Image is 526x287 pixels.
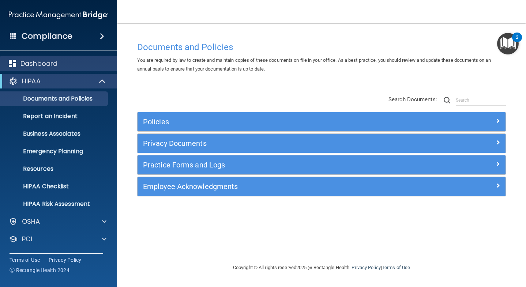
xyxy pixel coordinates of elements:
p: HIPAA Checklist [5,183,105,190]
a: Privacy Policy [49,256,82,264]
span: Ⓒ Rectangle Health 2024 [10,267,69,274]
a: Practice Forms and Logs [143,159,500,171]
p: PCI [22,235,32,243]
button: Open Resource Center, 2 new notifications [497,33,519,54]
p: HIPAA [22,77,41,86]
h5: Practice Forms and Logs [143,161,408,169]
h5: Privacy Documents [143,139,408,147]
p: OfficeSafe University [22,252,91,261]
div: 2 [516,37,518,47]
div: Copyright © All rights reserved 2025 @ Rectangle Health | | [188,256,455,279]
p: Dashboard [20,59,57,68]
span: Search Documents: [388,96,437,103]
span: You are required by law to create and maintain copies of these documents on file in your office. ... [137,57,491,72]
img: ic-search.3b580494.png [444,97,450,103]
h5: Employee Acknowledgments [143,182,408,190]
p: HIPAA Risk Assessment [5,200,105,208]
img: PMB logo [9,8,108,22]
a: Employee Acknowledgments [143,181,500,192]
a: Terms of Use [382,265,410,270]
a: PCI [9,235,106,243]
h4: Documents and Policies [137,42,506,52]
a: OfficeSafe University [9,252,106,261]
h4: Compliance [22,31,72,41]
h5: Policies [143,118,408,126]
a: Terms of Use [10,256,40,264]
a: Policies [143,116,500,128]
a: Privacy Documents [143,137,500,149]
p: OSHA [22,217,40,226]
p: Business Associates [5,130,105,137]
a: Dashboard [9,59,106,68]
a: HIPAA [9,77,106,86]
p: Documents and Policies [5,95,105,102]
p: Emergency Planning [5,148,105,155]
p: Resources [5,165,105,173]
a: Privacy Policy [352,265,380,270]
input: Search [456,95,506,106]
a: OSHA [9,217,106,226]
img: dashboard.aa5b2476.svg [9,60,16,67]
p: Report an Incident [5,113,105,120]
